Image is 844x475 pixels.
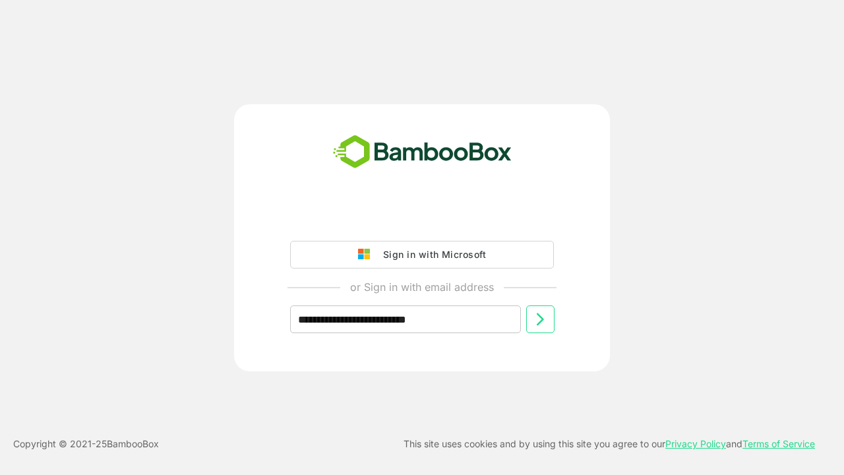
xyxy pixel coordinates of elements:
[13,436,159,452] p: Copyright © 2021- 25 BambooBox
[404,436,815,452] p: This site uses cookies and by using this site you agree to our and
[290,241,554,269] button: Sign in with Microsoft
[665,438,726,449] a: Privacy Policy
[742,438,815,449] a: Terms of Service
[326,131,519,174] img: bamboobox
[377,246,486,263] div: Sign in with Microsoft
[350,279,494,295] p: or Sign in with email address
[358,249,377,261] img: google
[284,204,560,233] iframe: Sign in with Google Button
